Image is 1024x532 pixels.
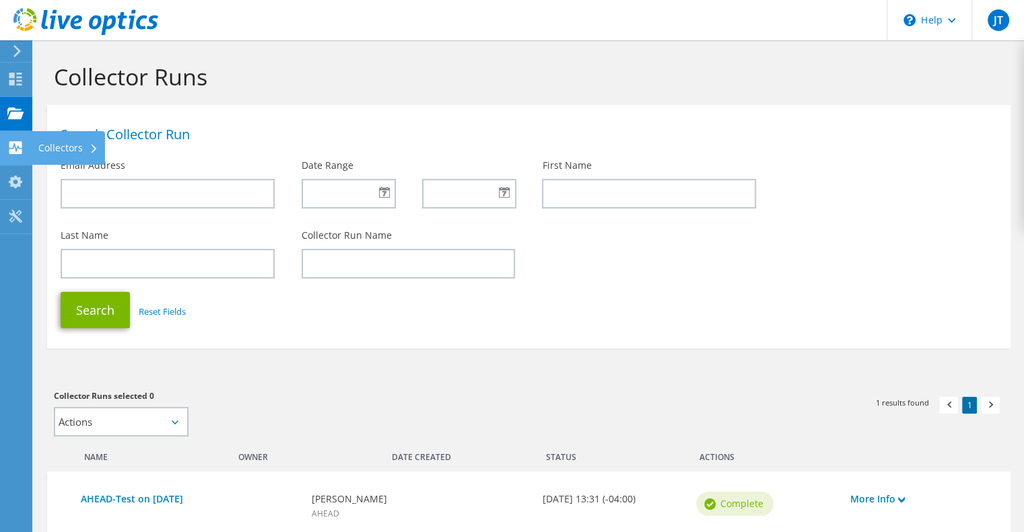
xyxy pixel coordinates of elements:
span: 1 results found [876,397,929,408]
a: Reset Fields [139,305,186,317]
h1: Search Collector Run [61,128,990,141]
b: [DATE] 13:31 (-04:00) [542,492,682,506]
div: Name [74,443,228,465]
svg: \n [903,14,916,26]
div: Date Created [382,443,535,465]
a: 1 [962,397,977,414]
label: First Name [542,159,591,172]
h1: Collector Runs [54,63,997,91]
div: Status [535,443,612,465]
label: Last Name [61,229,108,242]
button: Search [61,292,130,328]
div: Actions [689,443,997,465]
b: [PERSON_NAME] [312,492,529,506]
div: Owner [228,443,381,465]
a: AHEAD-Test on [DATE] [81,492,298,506]
div: Collectors [32,131,105,165]
span: AHEAD [312,508,339,519]
span: JT [988,9,1009,31]
label: Email Address [61,159,125,172]
h3: Collector Runs selected 0 [54,389,515,404]
label: Date Range [302,159,353,172]
span: Complete [720,496,763,511]
a: More Info [850,492,990,506]
label: Collector Run Name [302,229,392,242]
